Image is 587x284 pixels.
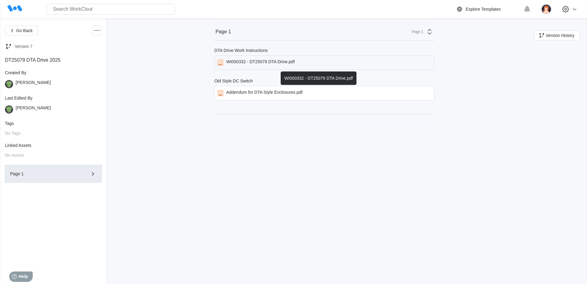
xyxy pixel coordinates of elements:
[10,172,79,176] div: Page 1
[5,143,102,148] div: Linked Assets
[5,96,102,100] div: Last Edited By
[466,7,501,12] div: Explore Templates
[5,80,13,88] img: gator.png
[541,4,552,14] img: user-2.png
[216,29,231,35] div: Page 1
[5,70,102,75] div: Created By
[5,153,102,158] div: No Assets
[5,105,13,114] img: gator.png
[16,80,51,88] div: [PERSON_NAME]
[5,57,102,63] div: DT25079 DTA Drive 2025
[226,59,295,66] div: WI000332 - DT25079 DTA Drive.pdf
[5,121,102,126] div: Tags
[5,131,102,136] div: No Tags
[16,105,51,114] div: [PERSON_NAME]
[226,90,303,96] div: Addendum for DTA Style Enclosures.pdf
[546,33,574,38] span: Version History
[16,28,33,33] span: Go Back
[5,26,38,35] button: Go Back
[46,4,175,15] input: Search WorkClout
[456,5,520,13] a: Explore Templates
[15,44,32,49] div: Version 7
[214,48,268,53] div: DTA Drive Work Instructions
[5,165,102,183] button: Page 1
[281,71,356,85] div: WI000332 - DT25079 DTA Drive.pdf
[408,30,423,34] div: Page 1
[534,31,580,40] button: Version History
[214,78,253,83] div: Old Style DC Switch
